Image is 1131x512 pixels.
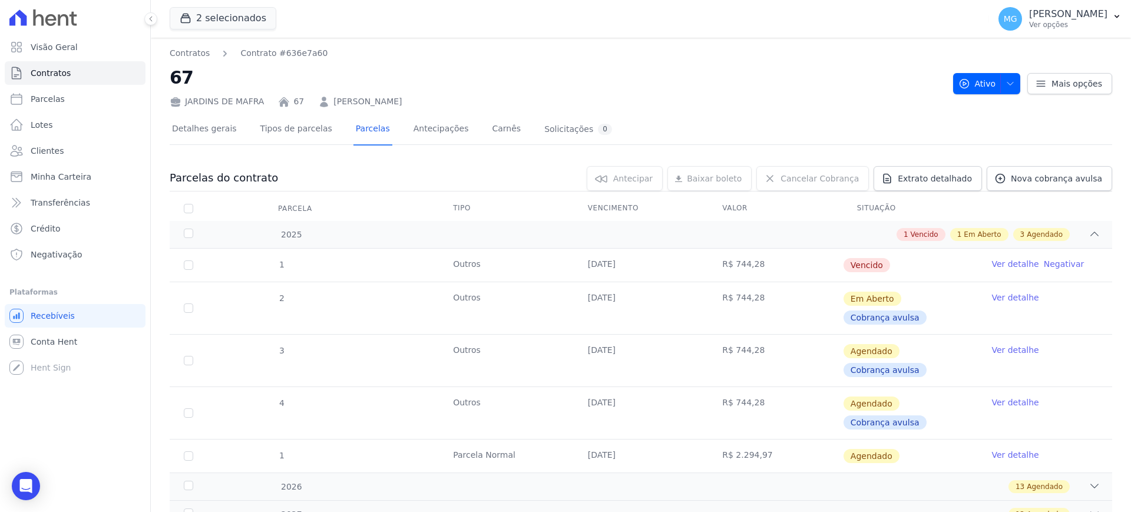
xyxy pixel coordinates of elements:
span: 13 [1016,481,1024,492]
a: Tipos de parcelas [258,114,335,146]
span: Em Aberto [964,229,1001,240]
td: R$ 744,28 [708,249,843,282]
input: default [184,451,193,461]
td: R$ 2.294,97 [708,440,843,473]
a: Minha Carteira [5,165,145,189]
span: 3 [1020,229,1025,240]
span: Cobrança avulsa [844,415,927,430]
th: Vencimento [574,196,709,221]
h2: 67 [170,64,944,91]
p: Ver opções [1029,20,1107,29]
a: Conta Hent [5,330,145,354]
a: [PERSON_NAME] [333,95,402,108]
div: JARDINS DE MAFRA [170,95,264,108]
a: Ver detalhe [991,344,1039,356]
span: Minha Carteira [31,171,91,183]
span: Transferências [31,197,90,209]
td: R$ 744,28 [708,335,843,387]
a: Mais opções [1027,73,1112,94]
a: Clientes [5,139,145,163]
td: Outros [439,387,574,439]
a: Contrato #636e7a60 [240,47,328,60]
nav: Breadcrumb [170,47,328,60]
td: [DATE] [574,335,709,387]
span: Conta Hent [31,336,77,348]
span: 1 [904,229,908,240]
span: 4 [278,398,285,408]
span: Cobrança avulsa [844,310,927,325]
td: Outros [439,282,574,334]
th: Tipo [439,196,574,221]
div: Plataformas [9,285,141,299]
a: Extrato detalhado [874,166,982,191]
span: Extrato detalhado [898,173,972,184]
a: Parcelas [5,87,145,111]
span: Recebíveis [31,310,75,322]
td: Outros [439,335,574,387]
span: Negativação [31,249,82,260]
span: 1 [957,229,962,240]
td: [DATE] [574,387,709,439]
a: Visão Geral [5,35,145,59]
button: 2 selecionados [170,7,276,29]
a: Contratos [5,61,145,85]
a: Antecipações [411,114,471,146]
span: MG [1004,15,1017,23]
span: Vencido [911,229,938,240]
span: Parcelas [31,93,65,105]
td: [DATE] [574,249,709,282]
a: Carnês [490,114,523,146]
span: Em Aberto [844,292,901,306]
a: Recebíveis [5,304,145,328]
span: Visão Geral [31,41,78,53]
span: Agendado [1027,481,1063,492]
span: Cobrança avulsa [844,363,927,377]
a: Lotes [5,113,145,137]
a: Negativação [5,243,145,266]
span: Mais opções [1051,78,1102,90]
a: Ver detalhe [991,258,1039,270]
th: Situação [843,196,978,221]
span: 1 [278,260,285,269]
nav: Breadcrumb [170,47,944,60]
span: Agendado [844,449,899,463]
span: 1 [278,451,285,460]
span: Agendado [1027,229,1063,240]
input: default [184,408,193,418]
a: Ver detalhe [991,449,1039,461]
input: default [184,260,193,270]
span: Lotes [31,119,53,131]
a: Parcelas [353,114,392,146]
span: Nova cobrança avulsa [1011,173,1102,184]
td: Outros [439,249,574,282]
button: Ativo [953,73,1021,94]
a: Detalhes gerais [170,114,239,146]
p: [PERSON_NAME] [1029,8,1107,20]
td: R$ 744,28 [708,387,843,439]
a: Solicitações0 [542,114,614,146]
input: default [184,303,193,313]
button: MG [PERSON_NAME] Ver opções [989,2,1131,35]
td: Parcela Normal [439,440,574,473]
a: 67 [293,95,304,108]
div: 0 [598,124,612,135]
a: Negativar [1044,259,1084,269]
a: Ver detalhe [991,292,1039,303]
th: Valor [708,196,843,221]
span: Ativo [958,73,996,94]
span: Clientes [31,145,64,157]
div: Open Intercom Messenger [12,472,40,500]
span: Agendado [844,344,899,358]
td: [DATE] [574,440,709,473]
div: Parcela [264,197,326,220]
span: Agendado [844,397,899,411]
a: Nova cobrança avulsa [987,166,1112,191]
span: Vencido [844,258,890,272]
input: default [184,356,193,365]
span: 3 [278,346,285,355]
a: Contratos [170,47,210,60]
a: Transferências [5,191,145,214]
span: 2 [278,293,285,303]
span: Contratos [31,67,71,79]
td: [DATE] [574,282,709,334]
